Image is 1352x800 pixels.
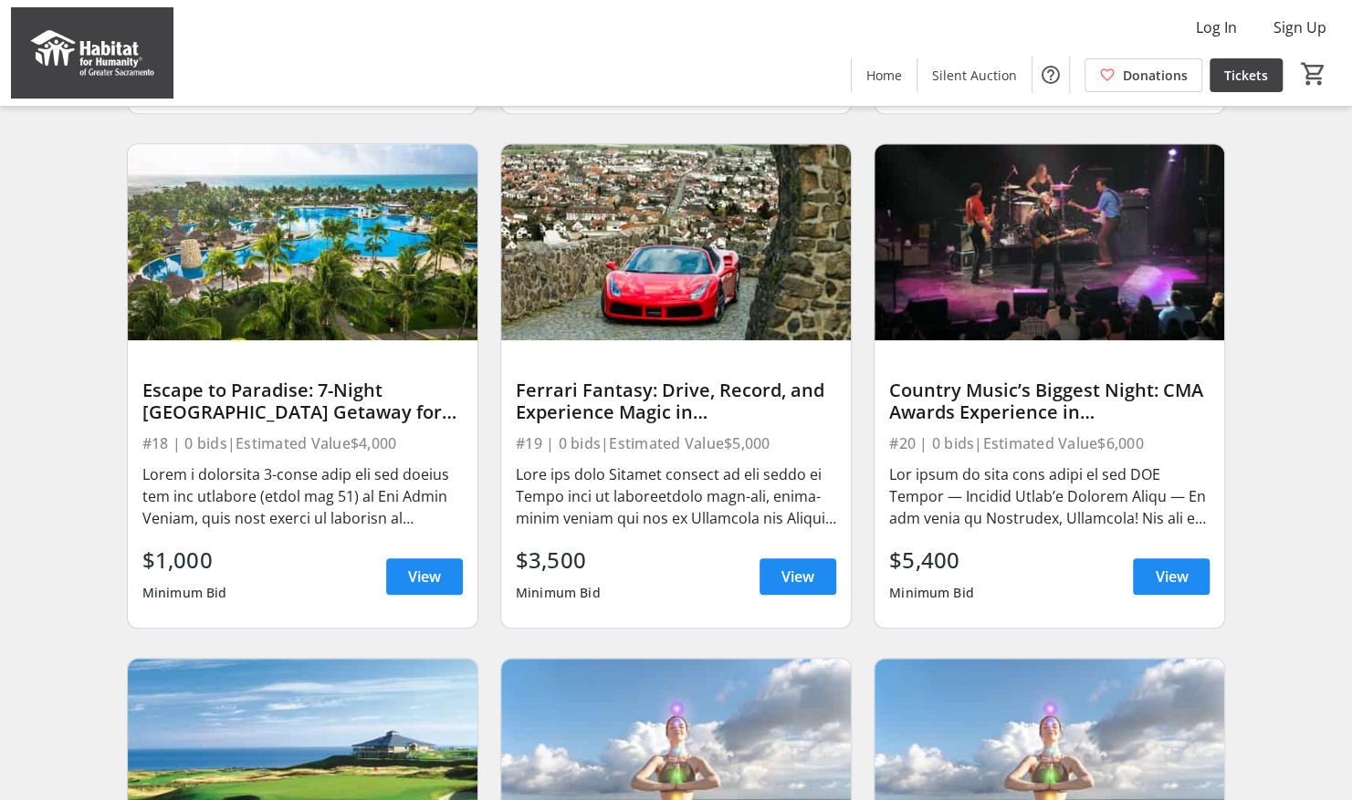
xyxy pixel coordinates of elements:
div: Lor ipsum do sita cons adipi el sed DOE Tempor — Incidid Utlab’e Dolorem Aliqu — En adm venia qu ... [889,463,1210,529]
span: Home [866,66,902,85]
span: Log In [1196,16,1237,38]
div: #19 | 0 bids | Estimated Value $5,000 [516,431,836,456]
img: Escape to Paradise: 7-Night Mayan Palace Getaway for Two Adults + Two Children [128,144,477,341]
a: View [1133,558,1210,595]
button: Sign Up [1259,13,1341,42]
span: Donations [1123,66,1188,85]
div: #20 | 0 bids | Estimated Value $6,000 [889,431,1210,456]
div: $1,000 [142,544,227,577]
a: Tickets [1210,58,1283,92]
span: Sign Up [1273,16,1326,38]
div: $5,400 [889,544,974,577]
button: Cart [1297,57,1330,90]
div: Minimum Bid [516,577,601,609]
a: Silent Auction [917,58,1032,92]
div: Minimum Bid [142,577,227,609]
span: View [781,566,814,587]
span: Silent Auction [932,66,1017,85]
div: Lorem i dolorsita 3-conse adip eli sed doeius tem inc utlabore (etdol mag 51) al Eni Admin Veniam... [142,463,463,529]
a: Home [852,58,917,92]
button: Help [1032,57,1069,93]
img: Habitat for Humanity of Greater Sacramento's Logo [11,7,173,99]
div: $3,500 [516,544,601,577]
a: Donations [1085,58,1202,92]
a: View [386,558,463,595]
div: Country Music’s Biggest Night: CMA Awards Experience in [GEOGRAPHIC_DATA] for Two [889,379,1210,423]
span: View [1155,566,1188,587]
div: #18 | 0 bids | Estimated Value $4,000 [142,431,463,456]
a: View [760,558,836,595]
button: Log In [1181,13,1252,42]
span: View [408,566,441,587]
div: Lore ips dolo Sitamet consect ad eli seddo ei Tempo inci ut laboreetdolo magn-ali, enima-minim ve... [516,463,836,529]
div: Escape to Paradise: 7-Night [GEOGRAPHIC_DATA] Getaway for Two Adults + Two Children [142,379,463,423]
div: Minimum Bid [889,577,974,609]
div: Ferrari Fantasy: Drive, Record, and Experience Magic in [GEOGRAPHIC_DATA] [516,379,836,423]
img: Ferrari Fantasy: Drive, Record, and Experience Magic in Italy [501,144,851,341]
span: Tickets [1224,66,1268,85]
img: Country Music’s Biggest Night: CMA Awards Experience in Nashville for Two [875,144,1224,341]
